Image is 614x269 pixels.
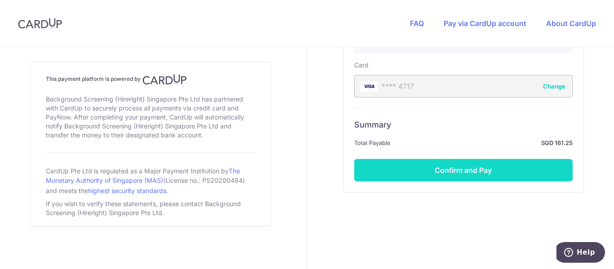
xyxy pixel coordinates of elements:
[546,19,596,28] a: About CardUp
[142,74,187,85] img: CardUp
[410,19,424,28] a: FAQ
[46,163,255,198] div: CardUp Pte Ltd is regulated as a Major Payment Institution by (License no.: PS20200484) and meets...
[354,61,369,70] label: Card
[354,159,573,181] button: Confirm and Pay
[354,119,573,130] h6: Summary
[543,82,565,91] button: Change
[556,242,605,265] iframe: Opens a widget where you can find more information
[46,93,255,141] div: Background Screening (Hireright) Singapore Pte Ltd has partnered with CardUp to securely process ...
[88,187,166,194] a: highest security standards
[46,198,255,219] div: If you wish to verify these statements, please contact Background Screening (Hireright) Singapore...
[444,19,526,28] a: Pay via CardUp account
[354,137,391,148] span: Total Payable
[394,137,573,148] strong: SGD 161.25
[18,18,62,29] img: CardUp
[46,74,255,85] h4: This payment platform is powered by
